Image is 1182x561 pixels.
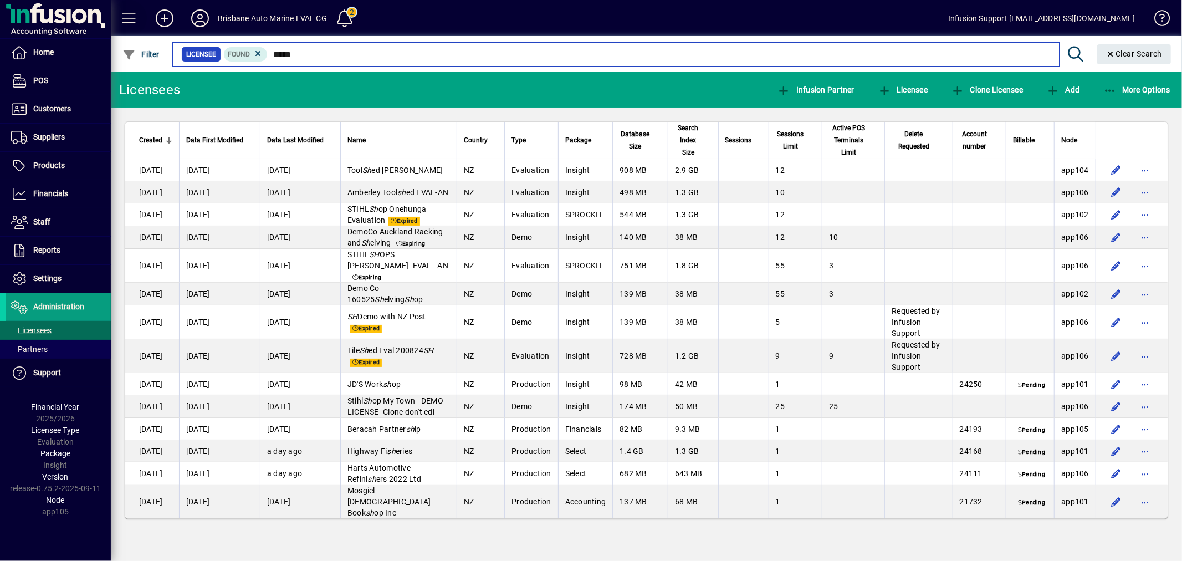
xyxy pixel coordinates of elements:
td: [DATE] [260,373,340,395]
td: Insight [558,395,613,418]
button: Edit [1107,465,1125,482]
td: Production [504,462,558,485]
td: Insight [558,226,613,249]
span: app104.prod.infusionbusinesssoftware.com [1061,166,1089,175]
div: Account number [960,128,999,152]
td: Demo [504,283,558,305]
td: 139 MB [612,305,668,339]
td: Financials [558,418,613,440]
td: 1.2 GB [668,339,718,373]
td: 42 MB [668,373,718,395]
span: app106.prod.infusionbusinesssoftware.com [1061,402,1089,411]
td: [DATE] [260,249,340,283]
td: 1.3 GB [668,181,718,203]
button: Infusion Partner [774,80,857,100]
td: 98 MB [612,373,668,395]
button: More options [1136,347,1154,365]
div: Data First Modified [186,134,253,146]
td: Insight [558,305,613,339]
a: Reports [6,237,111,264]
span: Tool ed [PERSON_NAME] [347,166,443,175]
span: POS [33,76,48,85]
td: 1.8 GB [668,249,718,283]
a: Partners [6,340,111,359]
div: Billable [1013,134,1047,146]
em: sh [383,380,392,389]
td: [DATE] [125,462,179,485]
div: Created [139,134,172,146]
td: SPROCKIT [558,203,613,226]
span: Filter [122,50,160,59]
span: Beracah Partner ip [347,425,421,433]
span: Customers [33,104,71,113]
td: 55 [769,283,822,305]
span: Data Last Modified [267,134,324,146]
td: NZ [457,203,504,226]
td: Production [504,485,558,518]
span: app101.prod.infusionbusinesssoftware.com [1061,380,1089,389]
td: [DATE] [125,181,179,203]
em: sh [397,188,406,197]
div: Search Index Size [675,122,712,159]
td: 24250 [953,373,1006,395]
td: 498 MB [612,181,668,203]
button: Licensee [875,80,931,100]
td: 137 MB [612,485,668,518]
span: Billable [1013,134,1035,146]
em: sh [406,425,415,433]
span: Licensees [11,326,52,335]
td: 10 [822,226,884,249]
td: NZ [457,373,504,395]
a: Knowledge Base [1146,2,1168,38]
td: [DATE] [179,462,260,485]
td: [DATE] [179,418,260,440]
td: [DATE] [179,283,260,305]
em: Sh [405,295,415,304]
td: 751 MB [612,249,668,283]
span: Package [40,449,70,458]
button: More options [1136,397,1154,415]
em: Sh [369,205,378,213]
td: 139 MB [612,283,668,305]
button: More Options [1101,80,1174,100]
button: Edit [1107,183,1125,201]
button: Filter [120,44,162,64]
span: app106.prod.infusionbusinesssoftware.com [1061,469,1089,478]
td: [DATE] [125,373,179,395]
span: Pending [1016,448,1047,457]
span: Home [33,48,54,57]
td: 9 [769,339,822,373]
span: JD'S Work op [347,380,401,389]
div: Type [511,134,551,146]
div: Name [347,134,450,146]
td: [DATE] [125,159,179,181]
td: 140 MB [612,226,668,249]
span: Stihl op My Town - DEMO LICENSE -Clone don't edi [347,396,443,416]
td: 174 MB [612,395,668,418]
td: NZ [457,440,504,462]
button: Profile [182,8,218,28]
span: Harts Automotive Refini ers 2022 Ltd [347,463,421,483]
span: Pending [1016,471,1047,480]
span: Licensee [878,85,928,94]
span: Found [228,50,250,58]
em: SH [369,250,380,259]
span: Type [511,134,526,146]
em: Sh [363,396,372,405]
td: [DATE] [260,305,340,339]
td: 728 MB [612,339,668,373]
td: [DATE] [260,226,340,249]
td: Select [558,462,613,485]
td: 1 [769,440,822,462]
span: app102.prod.infusionbusinesssoftware.com [1061,289,1089,298]
td: [DATE] [125,283,179,305]
mat-chip: Found Status: Found [224,47,268,62]
a: Support [6,359,111,387]
em: Sh [375,295,385,304]
span: Data First Modified [186,134,243,146]
td: [DATE] [125,305,179,339]
td: NZ [457,339,504,373]
span: Name [347,134,366,146]
span: app101.prod.infusionbusinesssoftware.com [1061,447,1089,456]
em: Sh [361,238,371,247]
